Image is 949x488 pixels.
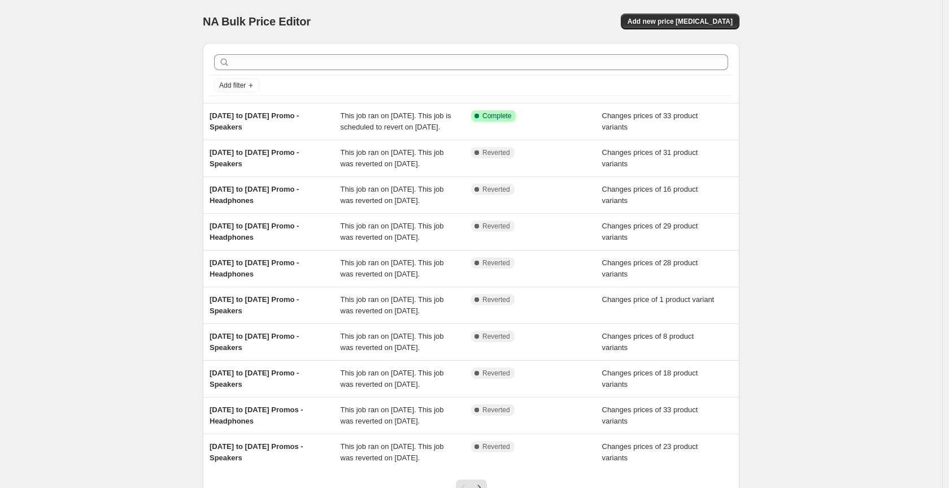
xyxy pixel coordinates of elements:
[210,222,299,241] span: [DATE] to [DATE] Promo - Headphones
[482,222,510,231] span: Reverted
[341,295,444,315] span: This job ran on [DATE]. This job was reverted on [DATE].
[210,405,303,425] span: [DATE] to [DATE] Promos - Headphones
[628,17,733,26] span: Add new price [MEDICAL_DATA]
[210,295,299,315] span: [DATE] to [DATE] Promo - Speakers
[602,148,698,168] span: Changes prices of 31 product variants
[621,14,739,29] button: Add new price [MEDICAL_DATA]
[602,405,698,425] span: Changes prices of 33 product variants
[210,442,303,462] span: [DATE] to [DATE] Promos - Speakers
[341,185,444,205] span: This job ran on [DATE]. This job was reverted on [DATE].
[482,148,510,157] span: Reverted
[482,258,510,267] span: Reverted
[341,148,444,168] span: This job ran on [DATE]. This job was reverted on [DATE].
[482,295,510,304] span: Reverted
[602,442,698,462] span: Changes prices of 23 product variants
[341,332,444,352] span: This job ran on [DATE]. This job was reverted on [DATE].
[482,369,510,378] span: Reverted
[602,295,715,304] span: Changes price of 1 product variant
[602,369,698,388] span: Changes prices of 18 product variants
[602,185,698,205] span: Changes prices of 16 product variants
[602,111,698,131] span: Changes prices of 33 product variants
[210,111,299,131] span: [DATE] to [DATE] Promo - Speakers
[341,222,444,241] span: This job ran on [DATE]. This job was reverted on [DATE].
[602,222,698,241] span: Changes prices of 29 product variants
[482,405,510,414] span: Reverted
[482,185,510,194] span: Reverted
[341,111,451,131] span: This job ran on [DATE]. This job is scheduled to revert on [DATE].
[214,79,259,92] button: Add filter
[210,369,299,388] span: [DATE] to [DATE] Promo - Speakers
[341,258,444,278] span: This job ran on [DATE]. This job was reverted on [DATE].
[482,442,510,451] span: Reverted
[482,111,511,120] span: Complete
[219,81,246,90] span: Add filter
[210,185,299,205] span: [DATE] to [DATE] Promo - Headphones
[482,332,510,341] span: Reverted
[341,405,444,425] span: This job ran on [DATE]. This job was reverted on [DATE].
[210,258,299,278] span: [DATE] to [DATE] Promo - Headphones
[341,369,444,388] span: This job ran on [DATE]. This job was reverted on [DATE].
[210,332,299,352] span: [DATE] to [DATE] Promo - Speakers
[602,258,698,278] span: Changes prices of 28 product variants
[210,148,299,168] span: [DATE] to [DATE] Promo - Speakers
[602,332,694,352] span: Changes prices of 8 product variants
[341,442,444,462] span: This job ran on [DATE]. This job was reverted on [DATE].
[203,15,311,28] span: NA Bulk Price Editor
